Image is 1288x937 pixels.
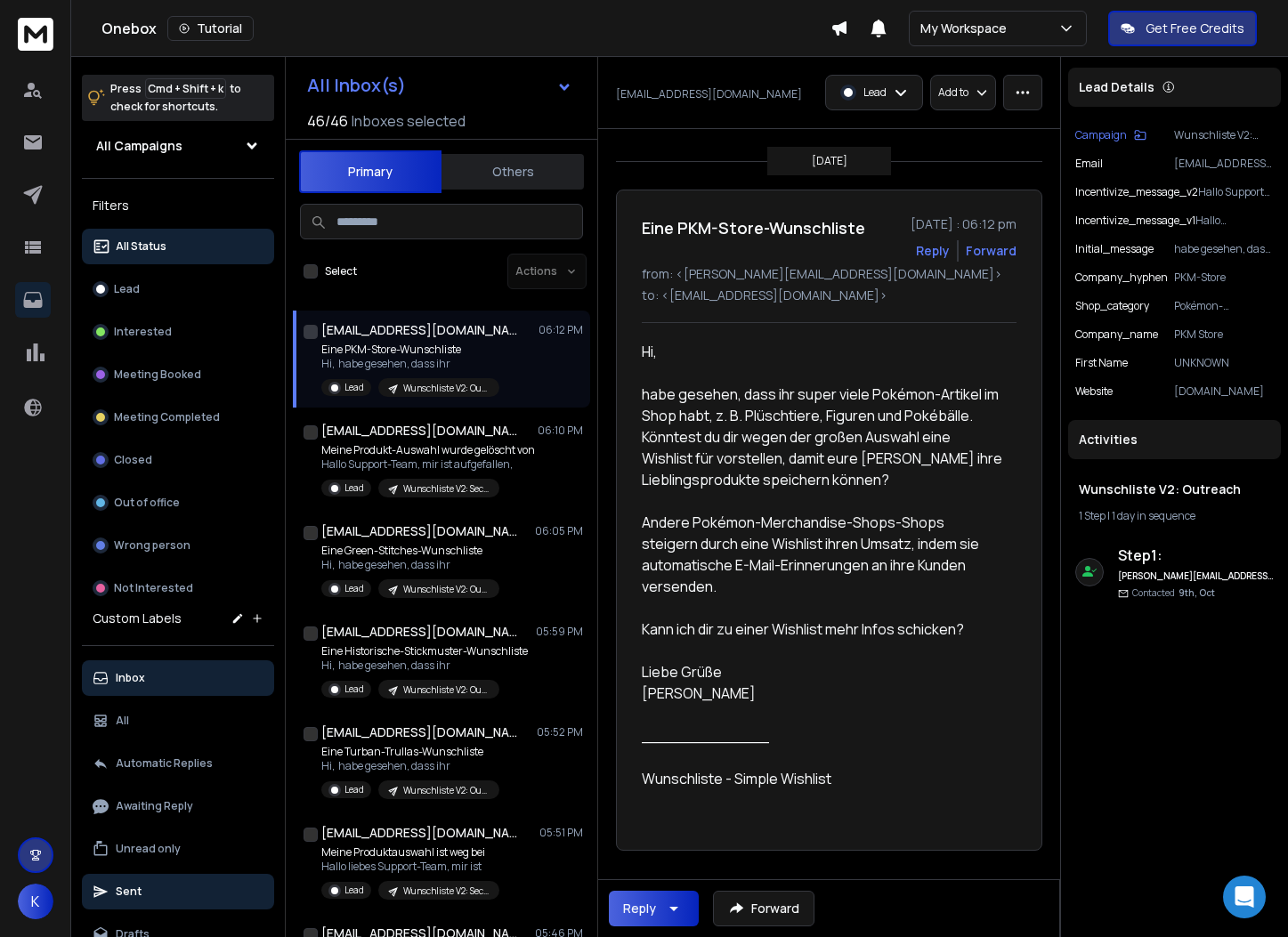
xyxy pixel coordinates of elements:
p: Not Interested [114,581,193,595]
p: UNKNOWN [1174,356,1274,370]
label: Select [325,264,357,279]
p: [EMAIL_ADDRESS][DOMAIN_NAME] [1174,157,1274,171]
p: 06:05 PM [535,524,583,538]
p: [DATE] [812,154,847,168]
p: incentivize_message_v2 [1075,185,1198,199]
button: All [82,703,274,739]
button: Get Free Credits [1108,11,1257,46]
p: company_name [1075,327,1158,342]
button: K [18,884,53,919]
p: Lead [344,683,364,696]
button: Primary [299,150,441,193]
button: Tutorial [167,16,254,41]
p: Hallo Support-Team, mir ist eben aufgefallen, dass mein Warenkorb nicht mehr angezeigt wird. Ich ... [1198,185,1274,199]
p: Wunschliste V2: Second Incentive [403,482,489,496]
button: All Status [82,229,274,264]
button: Awaiting Reply [82,788,274,824]
button: Automatic Replies [82,746,274,781]
p: Hi, habe gesehen, dass ihr [321,759,499,773]
p: Hallo liebes Support-Team, mir ist [321,860,499,874]
p: PKM-Store [1174,271,1274,285]
p: Email [1075,157,1103,171]
h6: Step 1 : [1118,545,1274,566]
h1: [EMAIL_ADDRESS][DOMAIN_NAME] [321,824,517,842]
h3: Filters [82,193,274,218]
button: Meeting Completed [82,400,274,435]
p: All Status [116,239,166,254]
p: First Name [1075,356,1128,370]
p: All [116,714,129,728]
p: Eine PKM-Store-Wunschliste [321,343,499,357]
button: Unread only [82,831,274,867]
p: Wunschliste V2: Outreach [403,683,489,697]
h6: [PERSON_NAME][EMAIL_ADDRESS][DOMAIN_NAME] [1118,569,1274,583]
p: Lead [344,884,364,897]
p: company_hyphen [1075,271,1168,285]
button: Interested [82,314,274,350]
span: 1 Step [1079,508,1106,523]
p: 05:59 PM [536,625,583,639]
button: Sent [82,874,274,909]
button: Campaign [1075,128,1146,142]
p: Wunschliste V2: Outreach [1174,128,1274,142]
span: Cmd + Shift + k [145,78,226,99]
h1: All Campaigns [96,137,182,155]
p: Wunschliste V2: Outreach [403,784,489,797]
p: Eine Historische-Stickmuster-Wunschliste [321,644,528,658]
h1: [EMAIL_ADDRESS][DOMAIN_NAME] [321,522,517,540]
p: Meeting Completed [114,410,220,424]
button: Reply [916,242,950,260]
p: Lead [344,783,364,796]
div: Reply [623,900,656,917]
p: Lead [863,85,887,100]
p: from: <[PERSON_NAME][EMAIL_ADDRESS][DOMAIN_NAME]> [642,265,1017,283]
p: 06:10 PM [538,424,583,438]
p: Hi, habe gesehen, dass ihr [321,558,499,572]
button: Inbox [82,660,274,696]
h1: [EMAIL_ADDRESS][DOMAIN_NAME] [321,422,517,440]
p: Pokémon-Merchandise-Shops [1174,299,1274,313]
div: Activities [1068,420,1281,459]
p: Wrong person [114,538,190,553]
h1: [EMAIL_ADDRESS][DOMAIN_NAME] [321,321,517,339]
p: Lead [344,582,364,595]
p: Lead [344,381,364,394]
button: Others [441,152,584,191]
span: 9th, Oct [1179,586,1215,599]
p: My Workspace [920,20,1014,37]
button: All Inbox(s) [293,68,587,103]
p: Out of office [114,496,180,510]
p: Lead [344,481,364,495]
div: Hi, habe gesehen, dass ihr super viele Pokémon-Artikel im Shop habt, z. B. Plüschtiere, Figuren u... [642,341,1017,825]
h1: [EMAIL_ADDRESS][DOMAIN_NAME] [321,723,517,741]
p: Hallo Support-Team, mir ist aufgefallen, [321,457,535,472]
p: Awaiting Reply [116,799,193,813]
p: shop_category [1075,299,1149,313]
h1: [EMAIL_ADDRESS][DOMAIN_NAME] [321,623,517,641]
button: Closed [82,442,274,478]
button: Reply [609,891,699,926]
button: All Campaigns [82,128,274,164]
p: [DOMAIN_NAME] [1174,384,1274,399]
p: incentivize_message_v1 [1075,214,1195,228]
button: Out of office [82,485,274,521]
h1: All Inbox(s) [307,77,406,94]
p: Unread only [116,842,181,856]
button: Meeting Booked [82,357,274,392]
p: 06:12 PM [539,323,583,337]
p: Lead Details [1079,78,1154,96]
p: Meine Produktauswahl ist weg bei [321,845,499,860]
p: Interested [114,325,172,339]
p: Wunschliste V2: Outreach [403,382,489,395]
p: Eine Green-Stitches-Wunschliste [321,544,499,558]
div: Onebox [101,16,830,41]
p: to: <[EMAIL_ADDRESS][DOMAIN_NAME]> [642,287,1017,304]
p: Add to [938,85,968,100]
p: Hi, habe gesehen, dass ihr [321,658,528,673]
span: 1 day in sequence [1112,508,1195,523]
p: Closed [114,453,152,467]
h3: Custom Labels [93,610,182,627]
p: Hi, habe gesehen, dass ihr [321,357,499,371]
